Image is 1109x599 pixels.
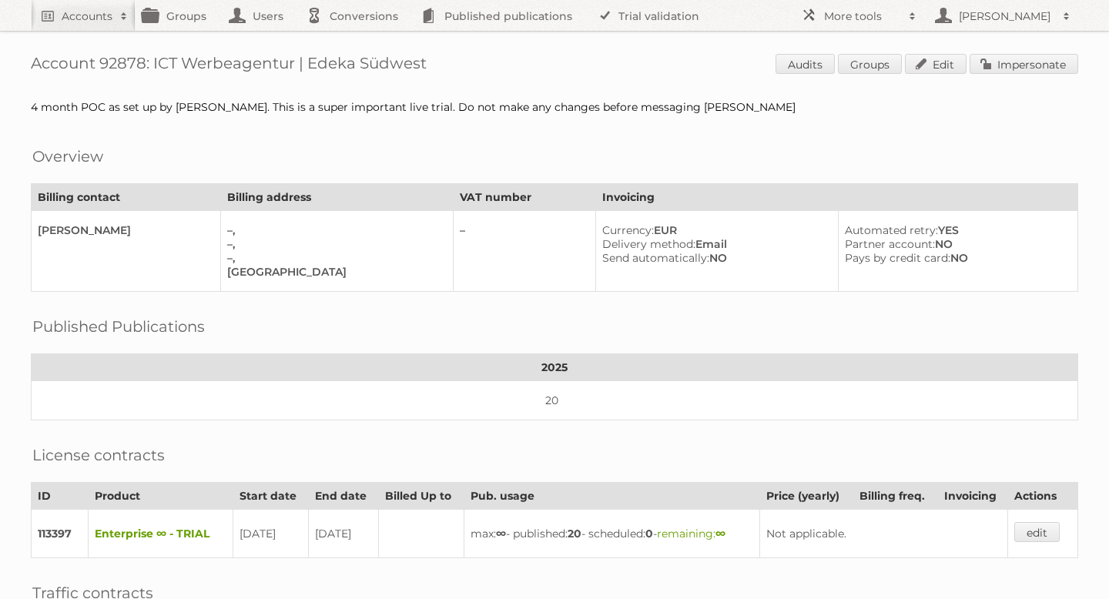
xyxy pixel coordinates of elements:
[596,184,1078,211] th: Invoicing
[645,527,653,540] strong: 0
[776,54,835,74] a: Audits
[464,510,759,558] td: max: - published: - scheduled: -
[602,251,826,265] div: NO
[227,265,441,279] div: [GEOGRAPHIC_DATA]
[845,251,950,265] span: Pays by credit card:
[970,54,1078,74] a: Impersonate
[845,251,1065,265] div: NO
[759,510,1007,558] td: Not applicable.
[38,223,208,237] div: [PERSON_NAME]
[602,237,826,251] div: Email
[602,237,695,251] span: Delivery method:
[845,223,1065,237] div: YES
[309,510,379,558] td: [DATE]
[32,184,221,211] th: Billing contact
[602,223,826,237] div: EUR
[759,483,853,510] th: Price (yearly)
[838,54,902,74] a: Groups
[32,315,205,338] h2: Published Publications
[1014,522,1060,542] a: edit
[454,211,596,292] td: –
[89,510,233,558] td: Enterprise ∞ - TRIAL
[233,510,309,558] td: [DATE]
[227,251,441,265] div: –,
[31,100,1078,114] div: 4 month POC as set up by [PERSON_NAME]. This is a super important live trial. Do not make any cha...
[309,483,379,510] th: End date
[824,8,901,24] h2: More tools
[602,251,709,265] span: Send automatically:
[89,483,233,510] th: Product
[845,237,935,251] span: Partner account:
[32,510,89,558] td: 113397
[1008,483,1078,510] th: Actions
[32,443,165,467] h2: License contracts
[568,527,581,540] strong: 20
[378,483,464,510] th: Billed Up to
[937,483,1008,510] th: Invoicing
[62,8,112,24] h2: Accounts
[31,54,1078,77] h1: Account 92878: ICT Werbeagentur | Edeka Südwest
[32,354,1078,381] th: 2025
[905,54,967,74] a: Edit
[227,237,441,251] div: –,
[227,223,441,237] div: –,
[454,184,596,211] th: VAT number
[955,8,1055,24] h2: [PERSON_NAME]
[657,527,725,540] span: remaining:
[233,483,309,510] th: Start date
[32,145,103,168] h2: Overview
[464,483,759,510] th: Pub. usage
[496,527,506,540] strong: ∞
[32,381,1078,420] td: 20
[853,483,937,510] th: Billing freq.
[715,527,725,540] strong: ∞
[32,483,89,510] th: ID
[602,223,654,237] span: Currency:
[220,184,454,211] th: Billing address
[845,237,1065,251] div: NO
[845,223,938,237] span: Automated retry:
